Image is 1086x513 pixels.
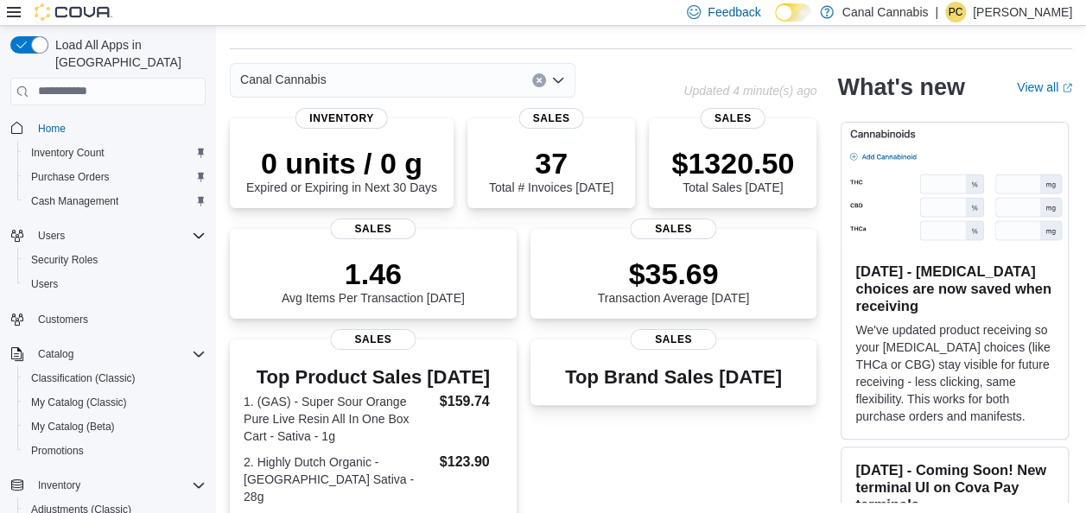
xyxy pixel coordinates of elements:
[38,122,66,136] span: Home
[24,440,206,461] span: Promotions
[551,73,565,87] button: Open list of options
[35,3,112,21] img: Cova
[31,420,115,434] span: My Catalog (Beta)
[532,73,546,87] button: Clear input
[708,3,760,21] span: Feedback
[38,313,88,326] span: Customers
[31,117,206,139] span: Home
[38,229,65,243] span: Users
[48,36,206,71] span: Load All Apps in [GEOGRAPHIC_DATA]
[1017,80,1072,94] a: View allExternal link
[855,321,1054,425] p: We've updated product receiving so your [MEDICAL_DATA] choices (like THCa or CBG) stay visible fo...
[701,108,765,129] span: Sales
[330,218,416,239] span: Sales
[565,367,782,388] h3: Top Brand Sales [DATE]
[598,256,750,305] div: Transaction Average [DATE]
[945,2,966,22] div: Patrick Ciantar
[24,250,105,270] a: Security Roles
[440,452,503,472] dd: $123.90
[31,308,206,330] span: Customers
[24,416,122,437] a: My Catalog (Beta)
[31,371,136,385] span: Classification (Classic)
[973,2,1072,22] p: [PERSON_NAME]
[31,475,206,496] span: Inventory
[24,167,206,187] span: Purchase Orders
[3,224,213,248] button: Users
[631,218,716,239] span: Sales
[775,3,811,22] input: Dark Mode
[24,416,206,437] span: My Catalog (Beta)
[855,263,1054,314] h3: [DATE] - [MEDICAL_DATA] choices are now saved when receiving
[24,392,134,413] a: My Catalog (Classic)
[17,165,213,189] button: Purchase Orders
[31,225,206,246] span: Users
[38,347,73,361] span: Catalog
[330,329,416,350] span: Sales
[246,146,437,180] p: 0 units / 0 g
[244,367,503,388] h3: Top Product Sales [DATE]
[31,309,95,330] a: Customers
[24,274,206,294] span: Users
[17,272,213,296] button: Users
[842,2,929,22] p: Canal Cannabis
[31,277,58,291] span: Users
[837,73,964,101] h2: What's new
[246,146,437,194] div: Expired or Expiring in Next 30 Days
[24,392,206,413] span: My Catalog (Classic)
[24,274,65,294] a: Users
[935,2,938,22] p: |
[31,444,84,458] span: Promotions
[38,478,80,492] span: Inventory
[24,368,206,389] span: Classification (Classic)
[17,141,213,165] button: Inventory Count
[295,108,388,129] span: Inventory
[17,189,213,213] button: Cash Management
[3,342,213,366] button: Catalog
[31,170,110,184] span: Purchase Orders
[244,393,433,445] dt: 1. (GAS) - Super Sour Orange Pure Live Resin All In One Box Cart - Sativa - 1g
[949,2,963,22] span: PC
[31,475,87,496] button: Inventory
[24,167,117,187] a: Purchase Orders
[17,439,213,463] button: Promotions
[489,146,613,194] div: Total # Invoices [DATE]
[24,440,91,461] a: Promotions
[240,69,327,90] span: Canal Cannabis
[1062,83,1072,93] svg: External link
[24,191,206,212] span: Cash Management
[3,307,213,332] button: Customers
[3,473,213,497] button: Inventory
[31,344,206,364] span: Catalog
[31,344,80,364] button: Catalog
[31,225,72,246] button: Users
[671,146,794,194] div: Total Sales [DATE]
[24,250,206,270] span: Security Roles
[31,396,127,409] span: My Catalog (Classic)
[3,116,213,141] button: Home
[17,390,213,415] button: My Catalog (Classic)
[440,391,503,412] dd: $159.74
[855,461,1054,513] h3: [DATE] - Coming Soon! New terminal UI on Cova Pay terminals
[24,142,206,163] span: Inventory Count
[671,146,794,180] p: $1320.50
[24,142,111,163] a: Inventory Count
[244,453,433,505] dt: 2. Highly Dutch Organic - [GEOGRAPHIC_DATA] Sativa - 28g
[282,256,465,305] div: Avg Items Per Transaction [DATE]
[24,368,143,389] a: Classification (Classic)
[17,366,213,390] button: Classification (Classic)
[282,256,465,291] p: 1.46
[17,248,213,272] button: Security Roles
[519,108,584,129] span: Sales
[31,253,98,267] span: Security Roles
[31,118,73,139] a: Home
[683,84,816,98] p: Updated 4 minute(s) ago
[489,146,613,180] p: 37
[598,256,750,291] p: $35.69
[17,415,213,439] button: My Catalog (Beta)
[24,191,125,212] a: Cash Management
[631,329,716,350] span: Sales
[31,194,118,208] span: Cash Management
[31,146,105,160] span: Inventory Count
